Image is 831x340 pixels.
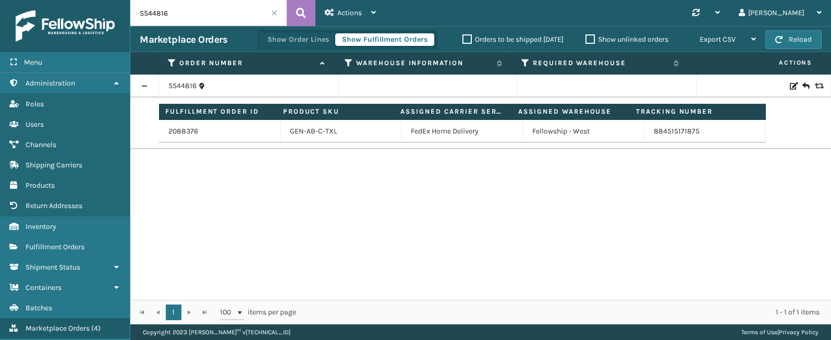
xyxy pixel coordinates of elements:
a: 2088376 [168,126,198,137]
span: Roles [26,100,44,108]
span: Containers [26,283,62,292]
td: FedEx Home Delivery [401,120,523,143]
button: Show Order Lines [261,33,336,46]
a: 1 [166,305,181,320]
span: Batches [26,303,52,312]
label: Warehouse Information [356,58,492,68]
button: Show Fulfillment Orders [335,33,434,46]
label: Tracking Number [636,107,741,116]
label: Show unlinked orders [585,35,668,44]
a: 884515171875 [654,127,700,136]
span: items per page [220,305,296,320]
span: Shipping Carriers [26,161,82,169]
span: 100 [220,307,236,318]
i: Replace [815,82,821,90]
a: Terms of Use [741,329,777,336]
img: logo [16,10,115,42]
span: Users [26,120,44,129]
td: GEN-AB-C-TXL [280,120,402,143]
a: SS44816 [168,81,197,91]
label: Fulfillment Order ID [165,107,270,116]
span: Inventory [26,222,56,231]
div: | [741,324,818,340]
span: ( 4 ) [91,324,101,333]
label: Assigned Carrier Service [400,107,505,116]
i: Edit [790,82,796,90]
span: Return Addresses [26,201,82,210]
span: Fulfillment Orders [26,242,84,251]
button: Reload [765,30,822,49]
span: Products [26,181,55,190]
label: Order Number [179,58,315,68]
i: Create Return Label [802,81,809,91]
span: Actions [692,54,818,71]
div: 1 - 1 of 1 items [311,307,820,318]
span: Marketplace Orders [26,324,90,333]
span: Export CSV [700,35,736,44]
label: Required Warehouse [533,58,668,68]
h3: Marketplace Orders [140,33,227,46]
label: Orders to be shipped [DATE] [462,35,564,44]
span: Administration [26,79,75,88]
label: Assigned Warehouse [518,107,623,116]
span: Shipment Status [26,263,80,272]
p: Copyright 2023 [PERSON_NAME]™ v [TECHNICAL_ID] [143,324,290,340]
span: Channels [26,140,56,149]
td: Fellowship - West [523,120,644,143]
label: Product SKU [283,107,388,116]
a: Privacy Policy [779,329,818,336]
span: Actions [337,8,362,17]
span: Menu [24,58,42,67]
